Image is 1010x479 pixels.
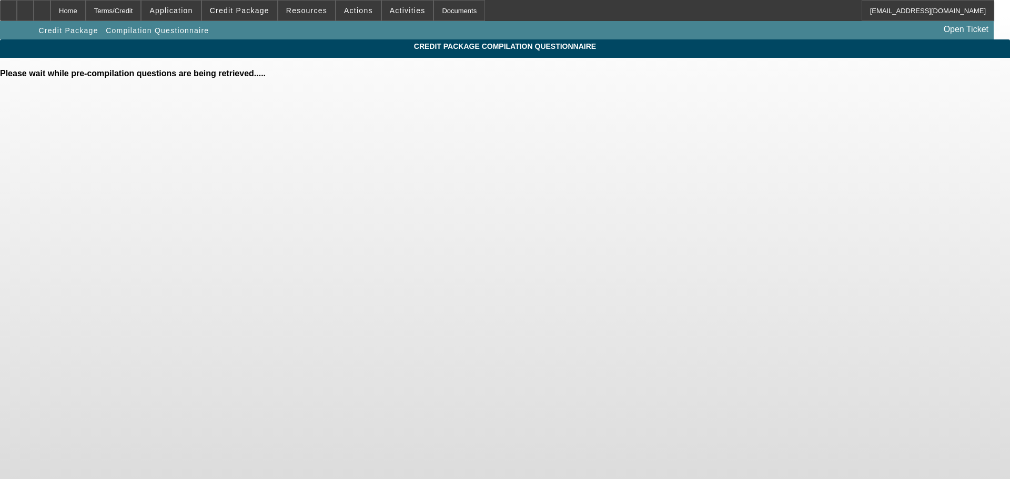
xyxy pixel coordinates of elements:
[36,21,100,40] button: Credit Package
[103,21,211,40] button: Compilation Questionnaire
[210,6,269,15] span: Credit Package
[142,1,200,21] button: Application
[278,1,335,21] button: Resources
[38,26,98,35] span: Credit Package
[390,6,426,15] span: Activities
[940,21,993,38] a: Open Ticket
[336,1,381,21] button: Actions
[149,6,193,15] span: Application
[286,6,327,15] span: Resources
[344,6,373,15] span: Actions
[382,1,433,21] button: Activities
[8,42,1002,50] span: Credit Package Compilation Questionnaire
[202,1,277,21] button: Credit Package
[106,26,209,35] span: Compilation Questionnaire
